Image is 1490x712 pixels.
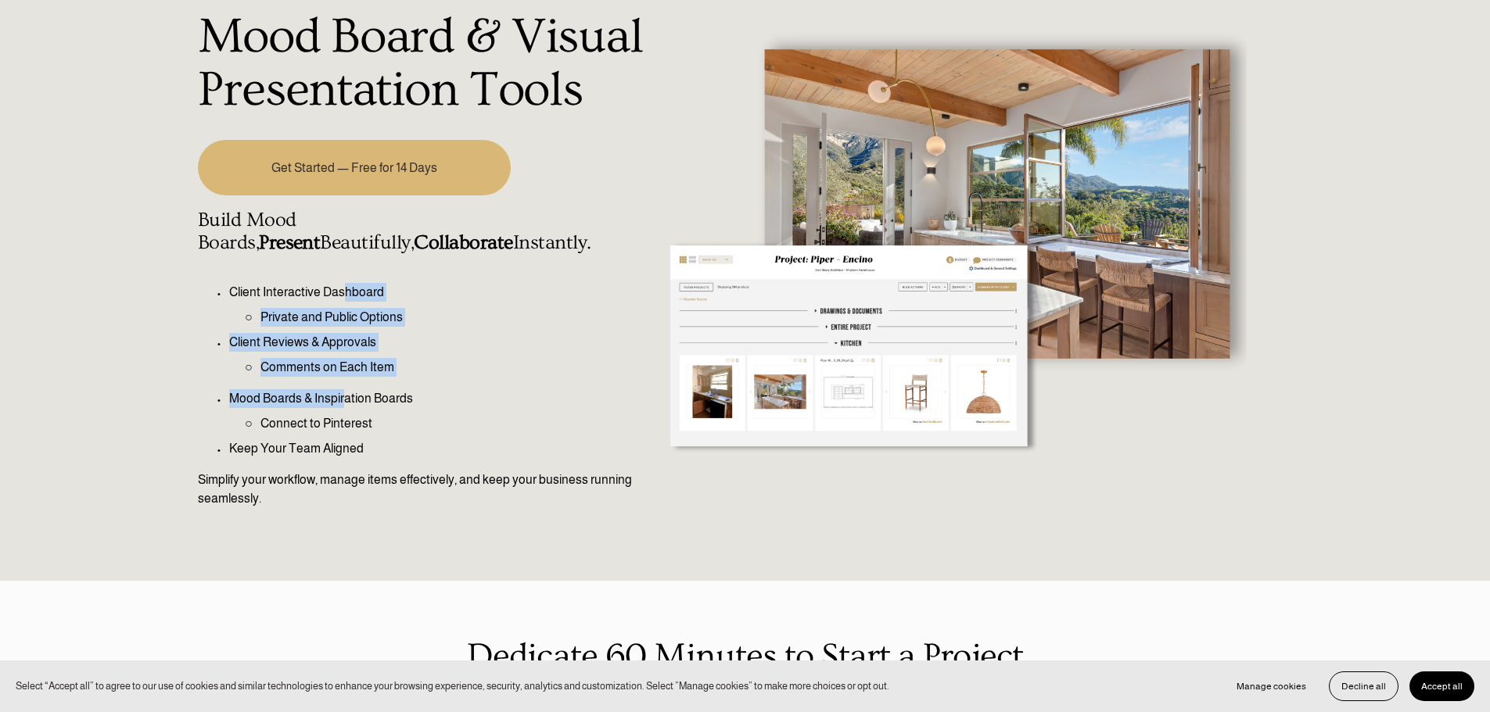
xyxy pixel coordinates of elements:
[1421,681,1463,692] span: Accept all
[198,140,511,195] a: Get Started — Free for 14 Days
[229,389,649,408] p: Mood Boards & Inspiration Boards
[1225,671,1318,701] button: Manage cookies
[1341,681,1386,692] span: Decline all
[259,231,320,254] strong: Present
[1409,671,1474,701] button: Accept all
[260,308,649,327] p: Private and Public Options
[16,678,889,693] p: Select “Accept all” to agree to our use of cookies and similar technologies to enhance your brows...
[229,283,649,302] p: Client Interactive Dashboard
[229,439,649,458] p: Keep Your Team Aligned
[229,333,649,352] p: Client Reviews & Approvals
[198,470,649,508] p: Simplify your workflow, manage items effectively, and keep your business running seamlessly.
[414,231,512,254] strong: Collaborate
[198,11,649,116] h1: Mood Board & Visual Presentation Tools
[198,209,649,256] h4: Build Mood Boards, Beautifully, Instantly.
[260,358,649,377] p: Comments on Each Item
[1329,671,1398,701] button: Decline all
[1237,681,1306,692] span: Manage cookies
[198,630,1293,682] p: Dedicate 60 Minutes to Start a Project
[260,414,649,433] p: Connect to Pinterest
